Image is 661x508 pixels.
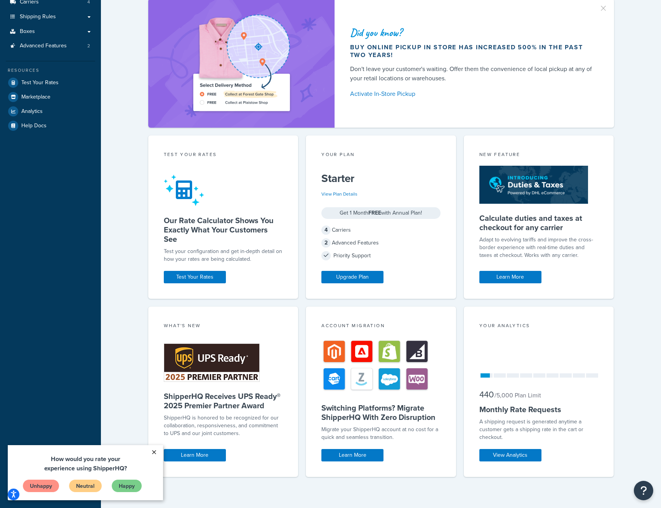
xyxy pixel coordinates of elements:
h5: Switching Platforms? Migrate ShipperHQ With Zero Disruption [321,403,441,422]
a: Happy [104,34,134,47]
h5: Calculate duties and taxes at checkout for any carrier [479,213,599,232]
a: Marketplace [6,90,95,104]
div: Account Migration [321,322,441,331]
a: Shipping Rules [6,10,95,24]
span: How would you rate your experience using ShipperHQ? [36,9,119,28]
h5: Monthly Rate Requests [479,405,599,414]
div: Migrate your ShipperHQ account at no cost for a quick and seamless transition. [321,426,441,441]
a: Unhappy [15,34,52,47]
div: Get 1 Month with Annual Plan! [321,207,441,219]
span: Shipping Rules [20,14,56,20]
div: Did you know? [350,27,595,38]
a: View Analytics [479,449,541,461]
span: Boxes [20,28,35,35]
img: ad-shirt-map-b0359fc47e01cab431d101c4b569394f6a03f54285957d908178d52f29eb9668.png [171,10,312,116]
div: Buy online pickup in store has increased 500% in the past two years! [350,43,595,59]
a: Test Your Rates [164,271,226,283]
div: Carriers [321,225,441,236]
h5: Starter [321,172,441,185]
div: Your Plan [321,151,441,160]
span: Advanced Features [20,43,67,49]
a: Analytics [6,104,95,118]
p: Adapt to evolving tariffs and improve the cross-border experience with real-time duties and taxes... [479,236,599,259]
div: A shipping request is generated anytime a customer gets a shipping rate in the cart or checkout. [479,418,599,441]
a: View Plan Details [321,191,357,198]
a: Upgrade Plan [321,271,383,283]
a: Boxes [6,24,95,39]
a: Learn More [479,271,541,283]
div: Priority Support [321,250,441,261]
span: 4 [321,225,331,235]
a: Learn More [321,449,383,461]
a: Advanced Features2 [6,39,95,53]
div: Resources [6,67,95,74]
small: / 5,000 Plan Limit [494,391,541,400]
h5: ShipperHQ Receives UPS Ready® 2025 Premier Partner Award [164,392,283,410]
span: 2 [87,43,90,49]
span: Test Your Rates [21,80,59,86]
li: Advanced Features [6,39,95,53]
div: Your Analytics [479,322,599,331]
a: Learn More [164,449,226,461]
a: Help Docs [6,119,95,133]
div: Advanced Features [321,238,441,248]
span: Marketplace [21,94,50,101]
a: Activate In-Store Pickup [350,88,595,99]
a: Test Your Rates [6,76,95,90]
a: Neutral [61,34,94,47]
div: New Feature [479,151,599,160]
div: Don't leave your customer's waiting. Offer them the convenience of local pickup at any of your re... [350,64,595,83]
button: Open Resource Center [634,481,653,500]
span: 2 [321,238,331,248]
span: Help Docs [21,123,47,129]
div: Test your rates [164,151,283,160]
h5: Our Rate Calculator Shows You Exactly What Your Customers See [164,216,283,244]
strong: FREE [368,209,381,217]
span: 440 [479,388,494,401]
div: What's New [164,322,283,331]
p: ShipperHQ is honored to be recognized for our collaboration, responsiveness, and commitment to UP... [164,414,283,437]
span: Analytics [21,108,43,115]
div: Test your configuration and get in-depth detail on how your rates are being calculated. [164,248,283,263]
